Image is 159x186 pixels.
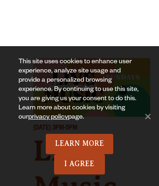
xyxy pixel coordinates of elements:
a: Odell Home [9,6,32,29]
a: I Agree [54,154,105,174]
a: privacy policy [28,114,68,121]
a: Learn More [46,134,114,154]
span: No [143,112,152,121]
a: Menu [114,6,123,26]
div: This site uses cookies to enhance user experience, analyze site usage and provide a personalized ... [18,58,141,134]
